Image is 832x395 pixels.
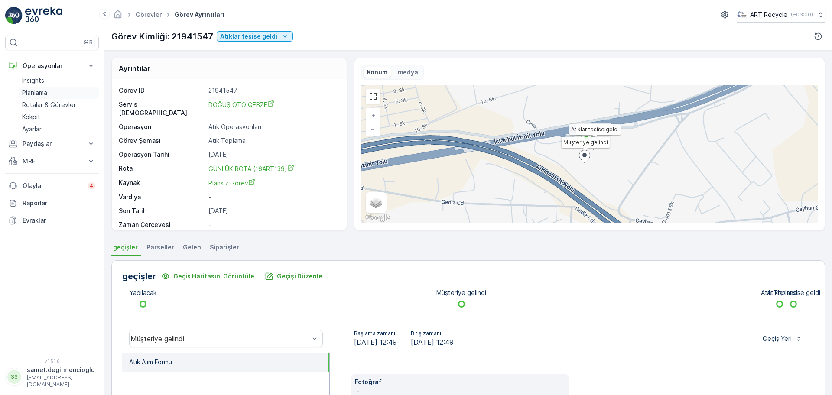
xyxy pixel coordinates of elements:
p: samet.degirmencioglu [27,366,95,374]
p: MRF [23,157,81,165]
p: Evraklar [23,216,95,225]
button: Atıklar tesise geldi [217,31,293,42]
button: ART Recycle(+03:00) [737,7,825,23]
button: SSsamet.degirmencioglu[EMAIL_ADDRESS][DOMAIN_NAME] [5,366,99,388]
p: Rotalar & Görevler [22,100,76,109]
a: Layers [367,193,386,212]
a: Uzaklaştır [367,122,380,135]
p: Atık Toplama [208,136,338,145]
button: Geçişi Düzenle [260,269,328,283]
img: Google [364,212,392,223]
a: Rotalar & Görevler [19,99,99,111]
p: Ayarlar [22,125,42,133]
span: + [371,112,375,119]
p: Geçişi Düzenle [277,272,322,281]
a: Görevler [136,11,162,18]
p: Atıklar tesise geldi [220,32,277,41]
a: Kokpit [19,111,99,123]
p: Fotoğraf [355,378,565,386]
p: Yapılacak [130,288,156,297]
p: Insights [22,76,44,85]
span: Parseller [146,243,174,252]
button: Operasyonlar [5,57,99,74]
p: Kokpit [22,113,40,121]
p: Kaynak [119,178,205,188]
button: Geçiş Haritasını Görüntüle [156,269,260,283]
p: Vardiya [119,193,205,201]
p: Atık Alım Formu [129,358,172,366]
p: 4 [90,182,94,189]
p: ART Recycle [750,10,787,19]
p: Başlama zamanı [354,330,397,337]
p: Atıklar tesise geldi [767,288,820,297]
p: Görev Şeması [119,136,205,145]
a: Bu bölgeyi Google Haritalar'da açın (yeni pencerede açılır) [364,212,392,223]
span: geçişler [113,243,138,252]
p: Atık Operasyonları [208,123,338,131]
span: Siparişler [210,243,239,252]
p: Raporlar [23,199,95,207]
p: Ayrıntılar [119,63,150,74]
p: Bitiş zamanı [411,330,454,337]
p: - [357,386,565,395]
p: geçişler [122,270,156,283]
p: Zaman Çerçevesi [119,220,205,229]
p: Rota [119,164,205,173]
button: MRF [5,152,99,170]
button: Geçiş Yeri [757,332,807,346]
p: Paydaşlar [23,139,81,148]
span: DOĞUŞ OTO GEBZE [208,101,274,108]
img: logo_light-DOdMpM7g.png [25,7,62,24]
a: Planlama [19,87,99,99]
a: Evraklar [5,212,99,229]
p: Müşteriye gelindi [436,288,486,297]
a: Ana Sayfa [113,13,123,20]
span: v 1.51.0 [5,359,99,364]
img: image_23.png [737,10,747,19]
p: Geçiş Haritasını Görüntüle [173,272,254,281]
p: Atık Toplandı [761,288,799,297]
p: Operasyon Tarihi [119,150,205,159]
a: View Fullscreen [367,90,380,103]
a: Raporlar [5,194,99,212]
span: [DATE] 12:49 [354,337,397,347]
p: ⌘B [84,39,93,46]
p: Görev Kimliği: 21941547 [111,30,213,43]
a: Yakınlaştır [367,109,380,122]
a: Insights [19,74,99,87]
p: medya [398,68,418,77]
div: SS [7,370,21,384]
span: − [371,125,375,132]
p: [DATE] [208,150,338,159]
img: logo [5,7,23,24]
p: Olaylar [23,181,83,190]
span: GÜNLÜK ROTA (16ART139) [208,165,294,172]
p: - [208,193,338,201]
p: [EMAIL_ADDRESS][DOMAIN_NAME] [27,374,95,388]
span: Plansız Görev [208,179,255,187]
button: Paydaşlar [5,135,99,152]
span: Gelen [183,243,201,252]
a: GÜNLÜK ROTA (16ART139) [208,164,338,173]
a: Ayarlar [19,123,99,135]
p: Servis [DEMOGRAPHIC_DATA] [119,100,205,117]
p: [DATE] [208,207,338,215]
p: Görev ID [119,86,205,95]
p: 21941547 [208,86,338,95]
p: Son Tarih [119,207,205,215]
p: Geçiş Yeri [763,334,792,343]
a: DOĞUŞ OTO GEBZE [208,100,338,117]
div: Müşteriye gelindi [130,335,309,343]
span: [DATE] 12:49 [411,337,454,347]
p: - [208,220,338,229]
p: Operasyonlar [23,62,81,70]
p: Konum [367,68,387,77]
p: Operasyon [119,123,205,131]
p: ( +03:00 ) [791,11,813,18]
a: Olaylar4 [5,177,99,194]
a: Plansız Görev [208,178,338,188]
p: Planlama [22,88,47,97]
span: Görev Ayrıntıları [173,10,226,19]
